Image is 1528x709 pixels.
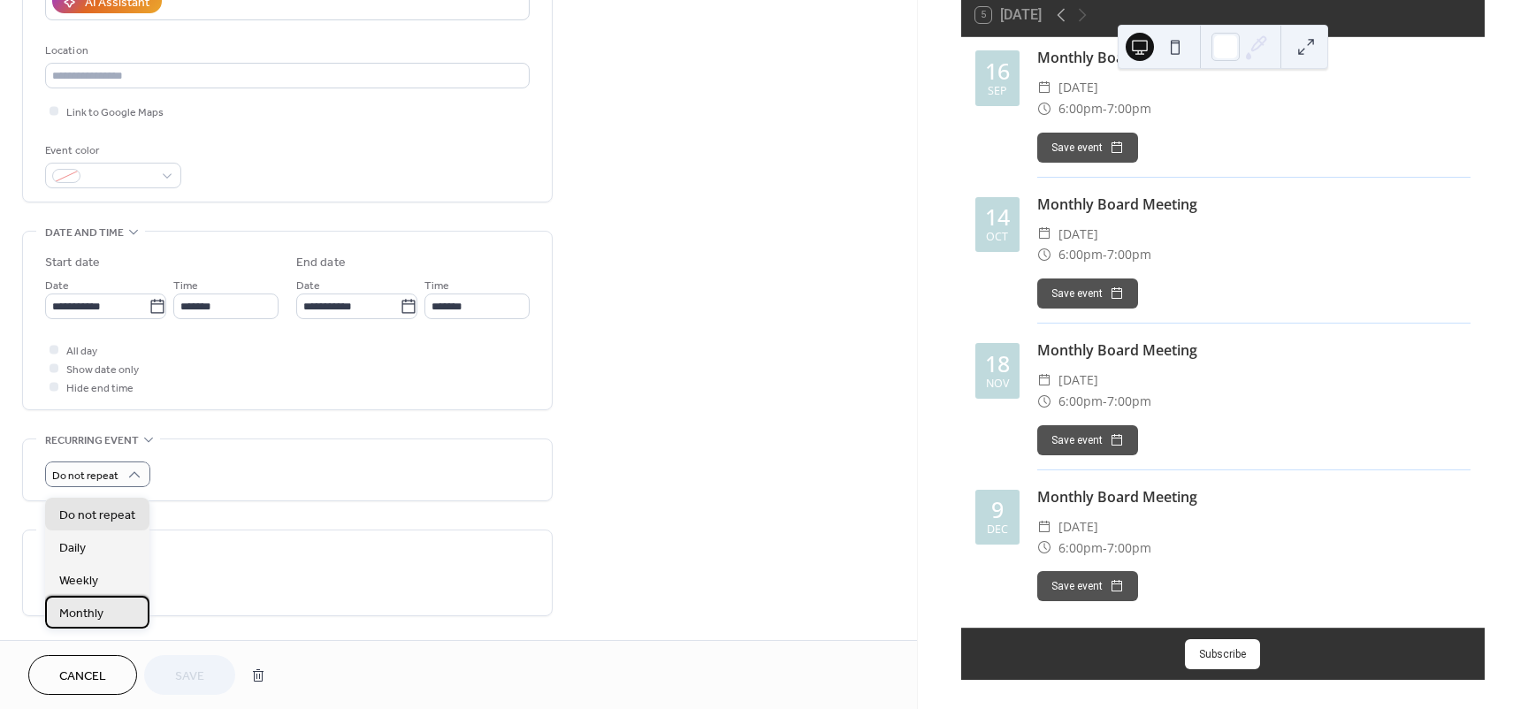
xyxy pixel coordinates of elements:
[45,637,111,656] span: Event links
[986,378,1009,390] div: Nov
[985,60,1010,82] div: 16
[45,42,526,60] div: Location
[1103,537,1107,559] span: -
[1037,537,1051,559] div: ​
[987,524,1008,536] div: Dec
[1107,98,1151,119] span: 7:00pm
[1058,391,1103,412] span: 6:00pm
[1037,133,1138,163] button: Save event
[1103,391,1107,412] span: -
[1037,339,1471,361] div: Monthly Board Meeting
[296,277,320,295] span: Date
[1037,47,1471,68] div: Monthly Board Meeting
[45,254,100,272] div: Start date
[66,361,139,379] span: Show date only
[1058,98,1103,119] span: 6:00pm
[1058,370,1098,391] span: [DATE]
[1058,224,1098,245] span: [DATE]
[986,232,1008,243] div: Oct
[1037,391,1051,412] div: ​
[59,605,103,623] span: Monthly
[1058,537,1103,559] span: 6:00pm
[1037,370,1051,391] div: ​
[1037,516,1051,537] div: ​
[1107,244,1151,265] span: 7:00pm
[45,277,69,295] span: Date
[1058,516,1098,537] span: [DATE]
[59,507,135,525] span: Do not repeat
[988,86,1007,97] div: Sep
[1037,98,1051,119] div: ​
[66,103,164,122] span: Link to Google Maps
[1037,571,1138,601] button: Save event
[45,224,124,242] span: Date and time
[59,572,98,591] span: Weekly
[1037,486,1471,507] div: Monthly Board Meeting
[1185,639,1260,669] button: Subscribe
[424,277,449,295] span: Time
[991,499,1004,521] div: 9
[59,667,106,686] span: Cancel
[45,141,178,160] div: Event color
[1103,244,1107,265] span: -
[28,655,137,695] button: Cancel
[66,379,134,398] span: Hide end time
[1037,224,1051,245] div: ​
[1103,98,1107,119] span: -
[1058,77,1098,98] span: [DATE]
[1037,194,1471,215] div: Monthly Board Meeting
[1107,537,1151,559] span: 7:00pm
[52,466,118,486] span: Do not repeat
[985,353,1010,375] div: 18
[1037,278,1138,309] button: Save event
[1058,244,1103,265] span: 6:00pm
[1037,425,1138,455] button: Save event
[173,277,198,295] span: Time
[1107,391,1151,412] span: 7:00pm
[1037,77,1051,98] div: ​
[59,539,86,558] span: Daily
[45,431,139,450] span: Recurring event
[66,342,97,361] span: All day
[1037,244,1051,265] div: ​
[296,254,346,272] div: End date
[985,206,1010,228] div: 14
